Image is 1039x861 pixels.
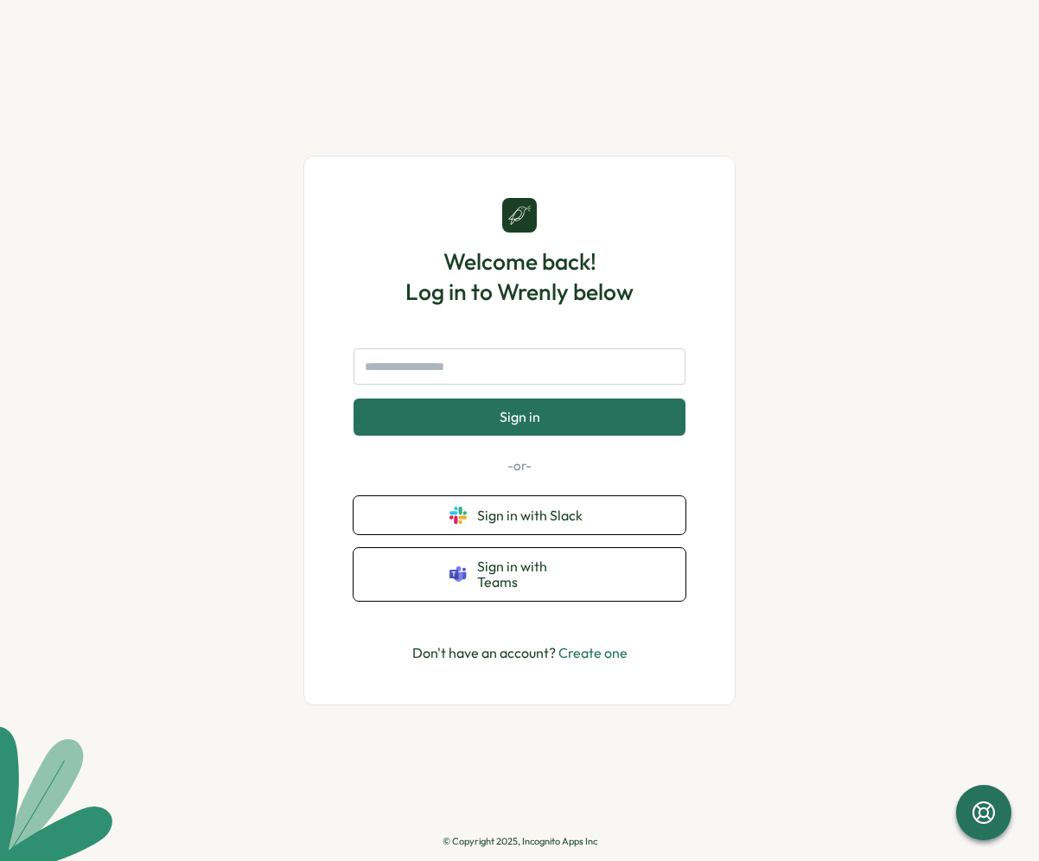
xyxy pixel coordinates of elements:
button: Sign in [354,399,685,435]
span: Sign in with Slack [477,507,590,523]
span: Sign in with Teams [477,558,590,590]
p: © Copyright 2025, Incognito Apps Inc [443,836,597,847]
a: Create one [558,644,628,661]
button: Sign in with Teams [354,548,685,601]
span: Sign in [500,409,540,424]
p: Don't have an account? [412,642,628,664]
h1: Welcome back! Log in to Wrenly below [405,246,634,307]
p: -or- [354,456,685,475]
button: Sign in with Slack [354,496,685,534]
